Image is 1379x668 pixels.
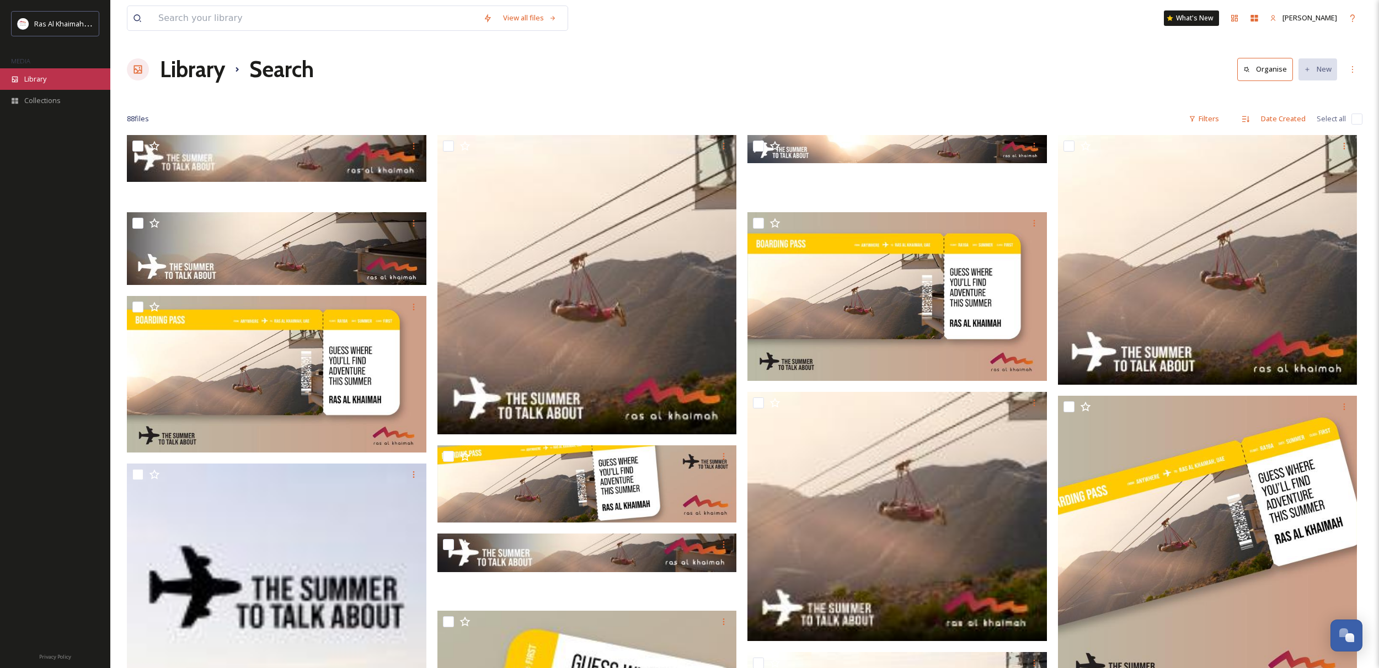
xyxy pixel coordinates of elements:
a: [PERSON_NAME] [1264,7,1343,29]
h1: Search [249,53,314,86]
img: KSA_Digital Banners_Zipline-18.jpg [437,135,737,434]
a: View all files [498,7,562,29]
a: Organise [1237,58,1298,80]
span: Library [24,74,46,84]
img: KSA_Digital Banners_Zipline-07.jpg [747,392,1047,642]
img: KSA_Digital Banners_Zipline-16.jpg [1058,135,1357,385]
span: 88 file s [127,114,149,124]
img: KSA_Digital Banners_Zipline-09.jpg [127,296,426,452]
img: KSA_Digital Banners_Zipline-13.jpg [747,212,1047,381]
a: Privacy Policy [39,649,71,662]
img: Logo_RAKTDA_RGB-01.png [18,18,29,29]
a: Library [160,53,225,86]
div: Filters [1183,108,1225,130]
button: New [1298,58,1337,80]
span: Collections [24,95,61,106]
span: Ras Al Khaimah Tourism Development Authority [34,18,190,29]
span: Privacy Policy [39,653,71,660]
span: [PERSON_NAME] [1282,13,1337,23]
div: Date Created [1255,108,1311,130]
span: MEDIA [11,57,30,65]
a: What's New [1164,10,1219,26]
img: KSA_Digital Banners_Zipline-15.jpg [127,212,426,285]
button: Open Chat [1330,619,1362,651]
img: KSA_Digital Banners_Zipline-14.jpg [437,445,737,522]
input: Search your library [153,6,478,30]
span: Select all [1317,114,1346,124]
button: Organise [1237,58,1293,80]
